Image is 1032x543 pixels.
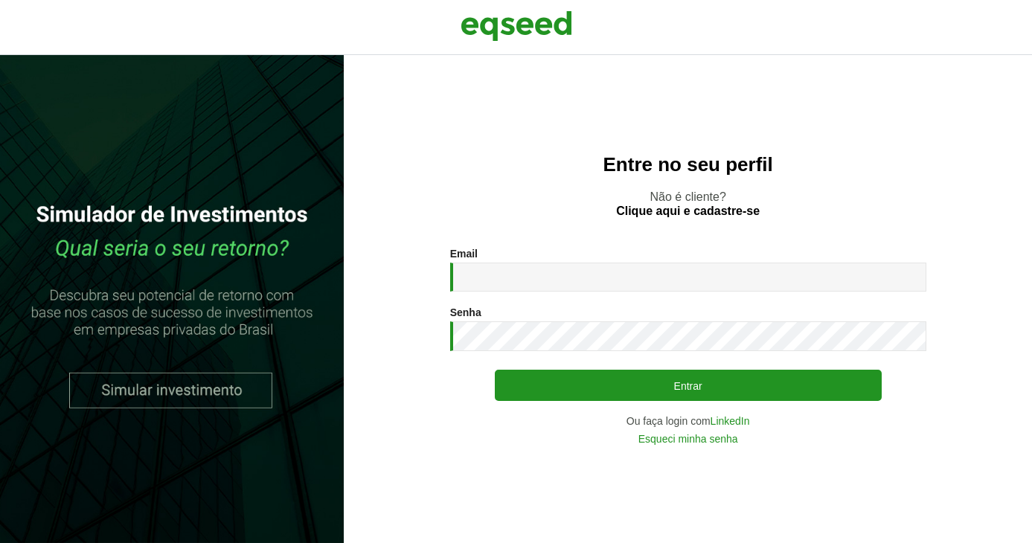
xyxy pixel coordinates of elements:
[374,154,1002,176] h2: Entre no seu perfil
[711,416,750,426] a: LinkedIn
[495,370,882,401] button: Entrar
[450,307,481,318] label: Senha
[616,205,760,217] a: Clique aqui e cadastre-se
[638,434,738,444] a: Esqueci minha senha
[450,416,926,426] div: Ou faça login com
[450,248,478,259] label: Email
[374,190,1002,218] p: Não é cliente?
[461,7,572,45] img: EqSeed Logo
